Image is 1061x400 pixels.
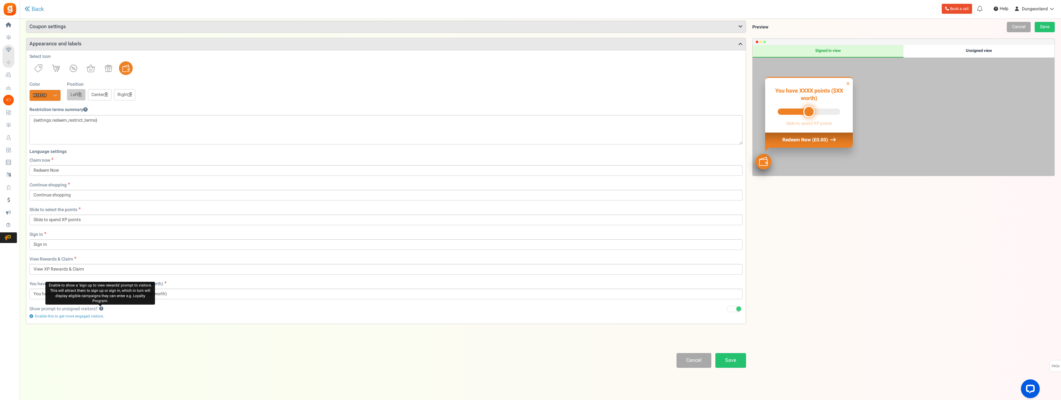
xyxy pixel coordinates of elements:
[29,81,40,88] label: Color
[1022,6,1048,12] span: Dungeonland
[29,182,67,188] span: Continue shopping
[1051,360,1060,372] span: FAQs
[29,53,51,60] label: Select Icon
[34,64,42,72] img: priceTag.svg
[24,6,44,13] a: Back
[677,353,711,368] a: Cancel
[105,65,112,72] img: gift.svg
[29,256,73,262] span: View Rewards & Claim
[753,45,904,58] div: Signed in view
[29,231,43,238] span: Sign in
[765,132,853,147] div: Redeem Now (£0.00)
[29,206,77,213] span: Slide to select the points
[86,64,95,72] img: shoppingBag.svg
[812,136,828,143] span: (£0.00)
[70,64,77,72] img: badge.svg
[752,25,768,29] h5: Preview
[715,353,746,368] a: Save
[29,107,88,112] h5: Restriction terms summary
[35,313,104,319] span: Enable this to get more engaged visitors.
[29,306,103,312] label: Show prompt to unsigned visitors?
[29,157,50,164] span: Claim now
[45,282,155,305] div: Enable to show a ‘sign up to view rewards’ prompt to visitors. This will attract them to sign up ...
[67,81,84,88] label: Position
[3,2,17,16] img: Gratisfaction
[998,6,1008,12] span: Help
[52,65,60,72] img: cart.svg
[26,38,746,50] h3: Appearance and labels
[942,4,972,14] a: Book a call
[846,79,850,88] div: ×
[122,65,130,72] img: wallet.svg
[782,136,811,143] span: Redeem Now
[775,87,843,103] span: You have XXXX points ($XX worth)
[904,45,1054,58] div: Unsigned view
[753,45,1054,176] div: Preview only
[114,89,135,100] a: Right
[26,21,746,33] h3: Coupon settings
[759,157,768,166] img: wallet.svg
[99,307,103,311] button: Show prompt to unsigned visitors?Enable to show a ‘sign up to view rewards’ prompt to visitors. T...
[67,89,85,100] a: Left
[991,4,1011,14] a: Help
[29,149,743,154] h5: Language settings
[770,121,848,126] div: Slide to spend XP points
[29,281,163,287] span: You have <b>{points}</b> {points_label} <br> ({points_value} worth)
[88,89,111,100] a: Center
[29,115,743,144] textarea: {settings.redeem_restrict_terms}
[1035,22,1055,32] a: Save
[1007,22,1031,32] a: Cancel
